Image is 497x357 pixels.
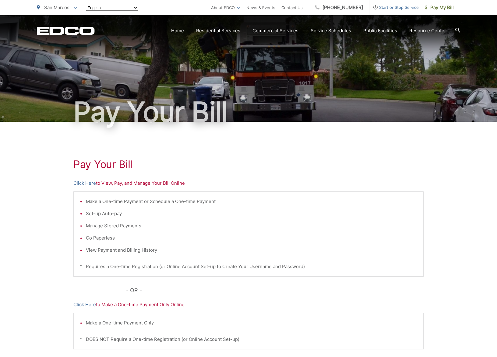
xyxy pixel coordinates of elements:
a: Contact Us [281,4,303,11]
a: Commercial Services [252,27,298,34]
a: Click Here [73,301,96,308]
span: Pay My Bill [425,4,454,11]
a: Public Facilities [363,27,397,34]
select: Select a language [86,5,138,11]
p: * Requires a One-time Registration (or Online Account Set-up to Create Your Username and Password) [80,263,417,270]
p: to View, Pay, and Manage Your Bill Online [73,180,424,187]
h1: Pay Your Bill [37,97,460,127]
h1: Pay Your Bill [73,158,424,170]
li: Manage Stored Payments [86,222,417,229]
a: Home [171,27,184,34]
a: News & Events [246,4,275,11]
a: EDCD logo. Return to the homepage. [37,26,95,35]
li: Make a One-time Payment Only [86,319,417,327]
a: About EDCO [211,4,240,11]
a: Residential Services [196,27,240,34]
li: View Payment and Billing History [86,247,417,254]
a: Click Here [73,180,96,187]
a: Resource Center [409,27,446,34]
p: - OR - [126,286,424,295]
li: Go Paperless [86,234,417,242]
p: to Make a One-time Payment Only Online [73,301,424,308]
li: Make a One-time Payment or Schedule a One-time Payment [86,198,417,205]
p: * DOES NOT Require a One-time Registration (or Online Account Set-up) [80,336,417,343]
a: Service Schedules [311,27,351,34]
li: Set-up Auto-pay [86,210,417,217]
span: San Marcos [44,5,69,10]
